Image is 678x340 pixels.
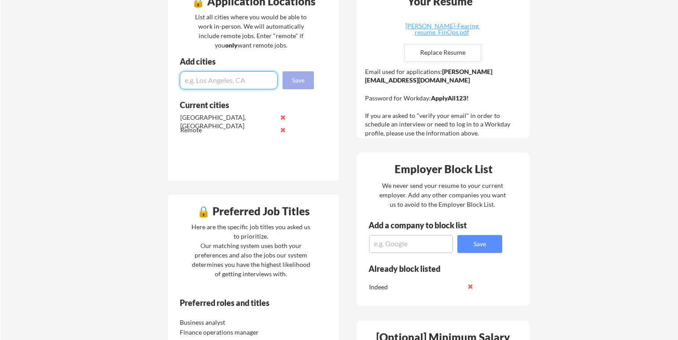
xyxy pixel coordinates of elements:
button: Save [457,235,502,253]
div: Finance operations manager [180,328,274,337]
div: Here are the specific job titles you asked us to prioritize. Our matching system uses both your p... [189,222,313,279]
div: Business analyst [180,318,274,327]
div: [GEOGRAPHIC_DATA], [GEOGRAPHIC_DATA] [180,113,275,131]
strong: ApplyAll123! [431,94,469,102]
div: Remote [180,126,275,135]
div: Preferred roles and titles [180,299,302,307]
div: Already block listed [369,265,490,273]
div: We never send your resume to your current employer. Add any other companies you want us to avoid ... [378,181,506,209]
div: Add a company to block list [369,221,481,229]
div: Email used for applications: Password for Workday: If you are asked to "verify your email" in ord... [365,67,523,138]
div: Employer Block List [360,164,527,174]
strong: only [225,41,238,49]
input: e.g. Los Angeles, CA [180,71,278,89]
div: 🔒 Preferred Job Titles [170,206,337,217]
div: Add cities [180,57,316,65]
div: Indeed [369,283,464,292]
button: Save [282,71,314,89]
div: Current cities [180,101,304,109]
div: List all cities where you would be able to work in-person. We will automatically include remote j... [189,12,313,50]
a: [PERSON_NAME]-Fearing resume_FinOps.pdf [388,23,495,37]
strong: [PERSON_NAME][EMAIL_ADDRESS][DOMAIN_NAME] [365,68,492,84]
div: [PERSON_NAME]-Fearing resume_FinOps.pdf [388,23,495,35]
